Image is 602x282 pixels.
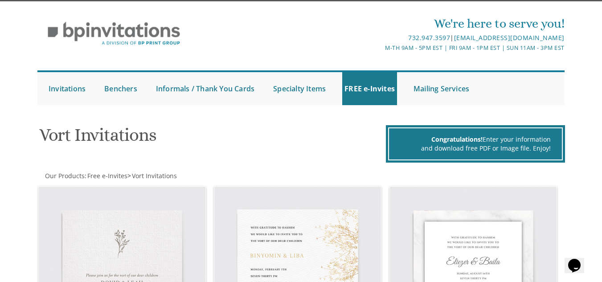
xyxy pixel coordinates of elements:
[154,72,257,105] a: Informals / Thank You Cards
[408,33,450,42] a: 732.947.3597
[87,172,127,180] span: Free e-Invites
[39,125,384,151] h1: Vort Invitations
[400,144,551,153] div: and download free PDF or Image file. Enjoy!
[342,72,397,105] a: FREE e-Invites
[44,172,85,180] a: Our Products
[400,135,551,144] div: Enter your information
[565,246,593,273] iframe: chat widget
[37,172,301,180] div: :
[271,72,328,105] a: Specialty Items
[411,72,471,105] a: Mailing Services
[454,33,565,42] a: [EMAIL_ADDRESS][DOMAIN_NAME]
[131,172,177,180] a: Vort Invitations
[213,43,565,53] div: M-Th 9am - 5pm EST | Fri 9am - 1pm EST | Sun 11am - 3pm EST
[213,33,565,43] div: |
[132,172,177,180] span: Vort Invitations
[86,172,127,180] a: Free e-Invites
[213,15,565,33] div: We're here to serve you!
[37,15,190,52] img: BP Invitation Loft
[431,135,483,143] span: Congratulations!
[46,72,88,105] a: Invitations
[127,172,177,180] span: >
[102,72,139,105] a: Benchers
